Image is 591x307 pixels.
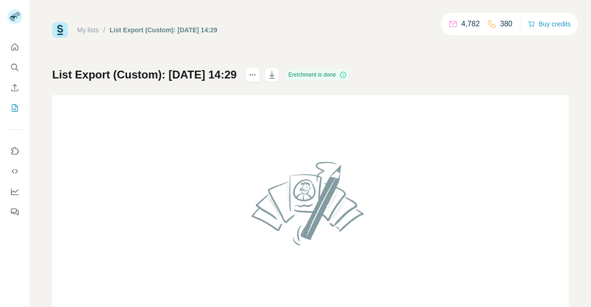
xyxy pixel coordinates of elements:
button: Quick start [7,39,22,55]
button: Feedback [7,204,22,220]
img: Surfe Logo [52,22,68,38]
li: / [103,25,105,35]
button: Dashboard [7,183,22,200]
button: Search [7,59,22,76]
button: My lists [7,100,22,116]
p: 380 [500,18,513,30]
button: Buy credits [528,18,571,30]
h1: List Export (Custom): [DATE] 14:29 [52,67,237,82]
button: actions [245,67,260,82]
button: Use Surfe on LinkedIn [7,143,22,159]
p: 4,782 [461,18,480,30]
img: no results [248,154,374,253]
div: Enrichment is done [286,69,350,80]
button: Enrich CSV [7,79,22,96]
button: Use Surfe API [7,163,22,180]
a: My lists [77,26,99,34]
div: List Export (Custom): [DATE] 14:29 [110,25,217,35]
